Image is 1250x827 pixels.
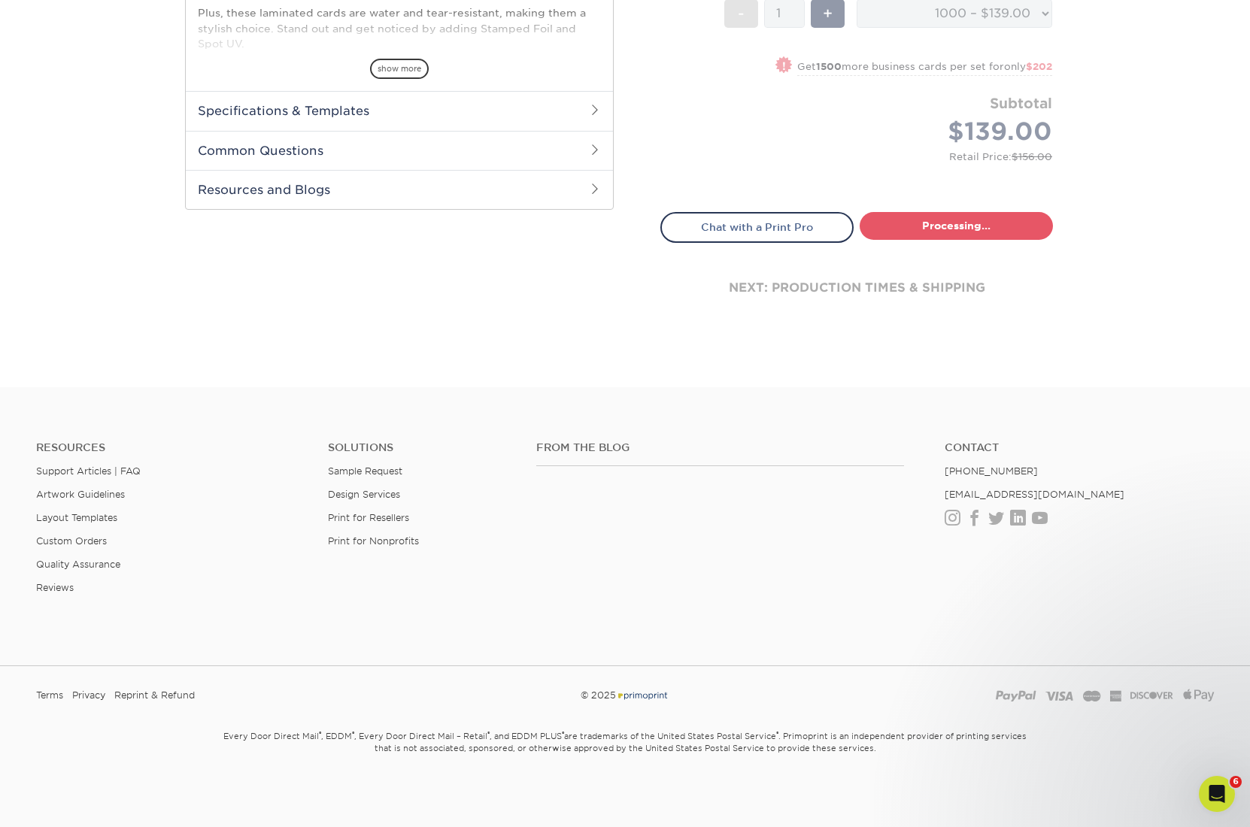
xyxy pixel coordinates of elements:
[352,730,354,738] sup: ®
[36,684,63,707] a: Terms
[72,684,105,707] a: Privacy
[945,489,1124,500] a: [EMAIL_ADDRESS][DOMAIN_NAME]
[660,243,1053,333] div: next: production times & shipping
[328,465,402,477] a: Sample Request
[328,535,419,547] a: Print for Nonprofits
[319,730,321,738] sup: ®
[1230,776,1242,788] span: 6
[370,59,429,79] span: show more
[114,684,195,707] a: Reprint & Refund
[36,535,107,547] a: Custom Orders
[36,512,117,523] a: Layout Templates
[186,131,613,170] h2: Common Questions
[487,730,490,738] sup: ®
[328,441,514,454] h4: Solutions
[36,489,125,500] a: Artwork Guidelines
[425,684,825,707] div: © 2025
[328,512,409,523] a: Print for Resellers
[860,212,1053,239] a: Processing...
[36,465,141,477] a: Support Articles | FAQ
[36,582,74,593] a: Reviews
[660,212,854,242] a: Chat with a Print Pro
[328,489,400,500] a: Design Services
[185,725,1065,791] small: Every Door Direct Mail , EDDM , Every Door Direct Mail – Retail , and EDDM PLUS are trademarks of...
[36,441,305,454] h4: Resources
[616,689,669,701] img: Primoprint
[536,441,904,454] h4: From the Blog
[186,170,613,209] h2: Resources and Blogs
[562,730,564,738] sup: ®
[186,91,613,130] h2: Specifications & Templates
[945,441,1214,454] a: Contact
[1199,776,1235,812] iframe: Intercom live chat
[36,559,120,570] a: Quality Assurance
[776,730,778,738] sup: ®
[945,465,1038,477] a: [PHONE_NUMBER]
